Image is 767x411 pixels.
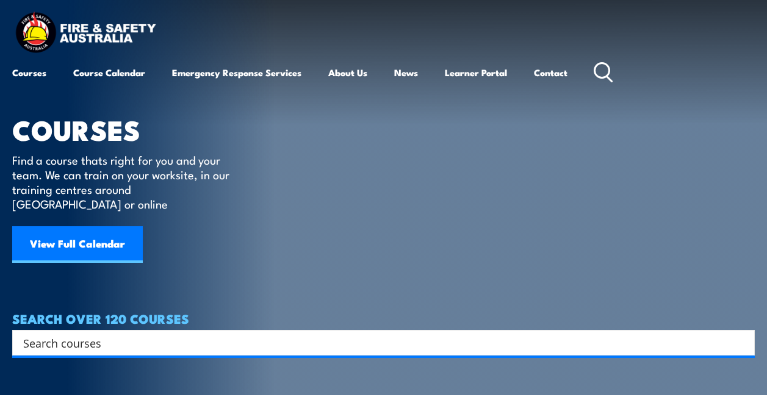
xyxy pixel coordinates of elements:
a: Learner Portal [445,58,507,87]
button: Search magnifier button [733,334,751,351]
p: Find a course thats right for you and your team. We can train on your worksite, in our training c... [12,152,235,211]
h1: COURSES [12,117,247,141]
input: Search input [23,334,728,352]
a: Course Calendar [73,58,145,87]
a: Emergency Response Services [172,58,301,87]
a: Courses [12,58,46,87]
form: Search form [26,334,730,351]
a: About Us [328,58,367,87]
a: News [394,58,418,87]
h4: SEARCH OVER 120 COURSES [12,312,755,325]
a: View Full Calendar [12,226,143,263]
a: Contact [534,58,567,87]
